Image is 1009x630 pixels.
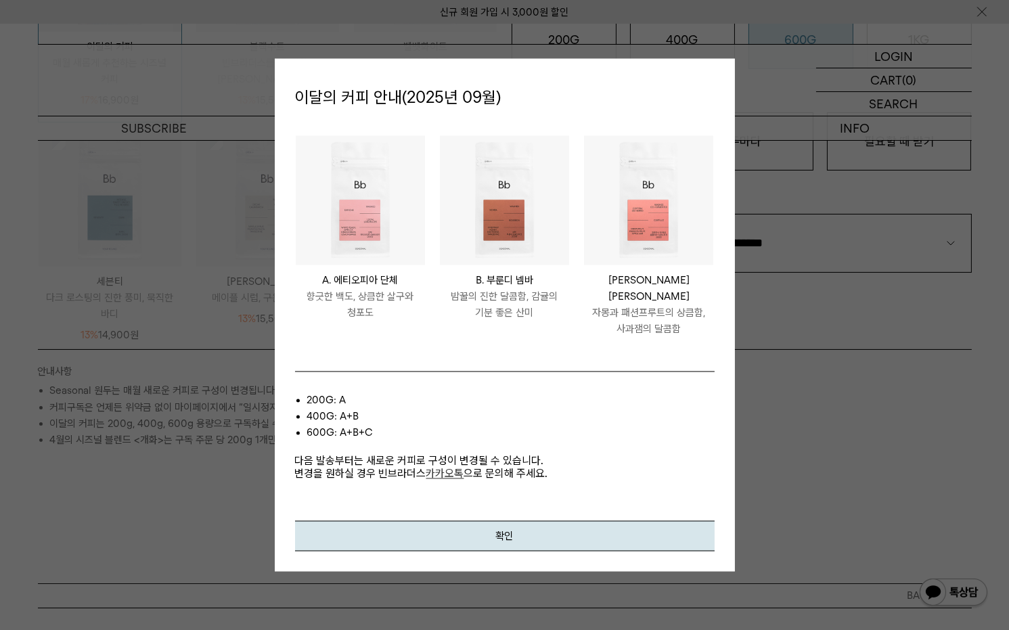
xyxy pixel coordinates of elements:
[307,425,715,441] li: 600g: A+B+C
[440,288,569,321] p: 밤꿀의 진한 달콤함, 감귤의 기분 좋은 산미
[295,521,715,552] button: 확인
[584,136,713,265] img: #285
[440,272,569,288] p: B. 부룬디 넴바
[584,272,713,305] p: [PERSON_NAME] [PERSON_NAME]
[296,272,425,288] p: A. 에티오피아 단체
[440,136,569,265] img: #285
[295,78,715,115] p: 이달의 커피 안내(2025년 09월)
[296,288,425,321] p: 향긋한 백도, 상큼한 살구와 청포도
[307,409,715,425] li: 400g: A+B
[426,468,464,480] a: 카카오톡
[307,392,715,409] li: 200g: A
[584,305,713,337] p: 자몽과 패션프루트의 상큼함, 사과잼의 달콤함
[295,441,715,480] p: 다음 발송부터는 새로운 커피로 구성이 변경될 수 있습니다. 변경을 원하실 경우 빈브라더스 으로 문의해 주세요.
[296,136,425,265] img: #285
